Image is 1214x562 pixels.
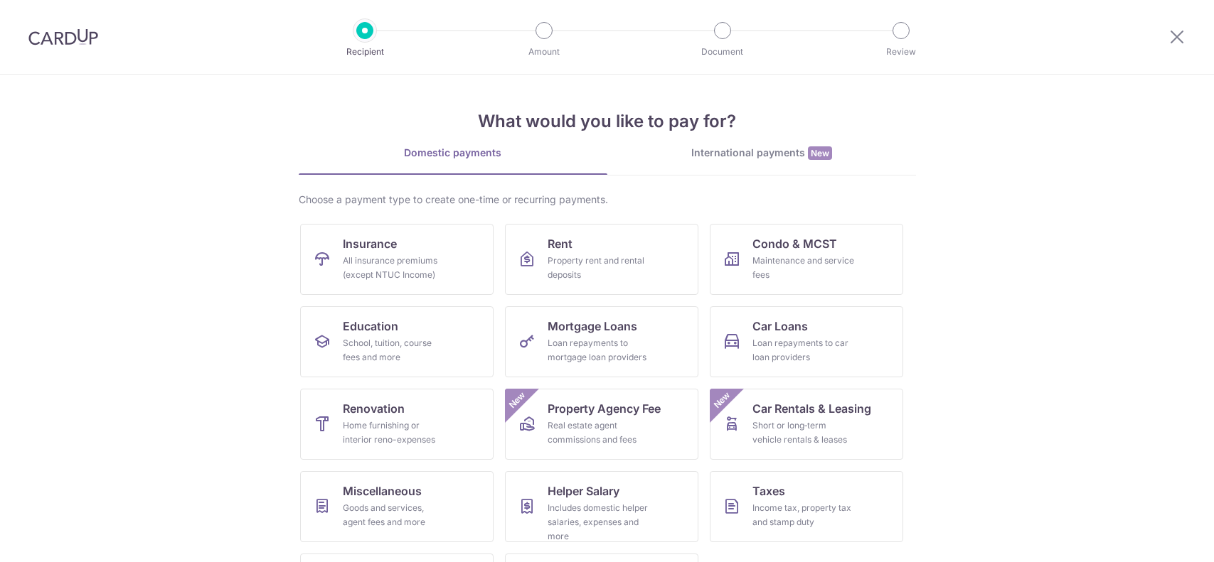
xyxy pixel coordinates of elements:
div: Loan repayments to car loan providers [752,336,855,364]
div: International payments [607,146,916,161]
a: RentProperty rent and rental deposits [505,224,698,295]
div: Income tax, property tax and stamp duty [752,501,855,529]
p: Recipient [312,45,417,59]
a: MiscellaneousGoods and services, agent fees and more [300,471,494,542]
a: RenovationHome furnishing or interior reno-expenses [300,389,494,460]
div: Loan repayments to mortgage loan providers [548,336,650,364]
span: Car Loans [752,318,808,335]
span: Property Agency Fee [548,400,661,417]
a: EducationSchool, tuition, course fees and more [300,306,494,377]
div: School, tuition, course fees and more [343,336,445,364]
a: Mortgage LoansLoan repayments to mortgage loan providers [505,306,698,377]
div: Choose a payment type to create one-time or recurring payments. [299,193,916,207]
div: All insurance premiums (except NTUC Income) [343,254,445,282]
span: New [808,146,832,160]
div: Maintenance and service fees [752,254,855,282]
a: Helper SalaryIncludes domestic helper salaries, expenses and more [505,471,698,542]
span: New [710,389,733,412]
a: TaxesIncome tax, property tax and stamp duty [710,471,903,542]
span: Helper Salary [548,482,619,499]
img: CardUp [28,28,98,45]
p: Review [848,45,954,59]
h4: What would you like to pay for? [299,109,916,134]
span: Condo & MCST [752,235,837,252]
a: Car Rentals & LeasingShort or long‑term vehicle rentals & leasesNew [710,389,903,460]
div: Home furnishing or interior reno-expenses [343,418,445,447]
span: Education [343,318,398,335]
span: Car Rentals & Leasing [752,400,871,417]
a: Car LoansLoan repayments to car loan providers [710,306,903,377]
span: New [505,389,528,412]
a: InsuranceAll insurance premiums (except NTUC Income) [300,224,494,295]
p: Amount [491,45,597,59]
div: Goods and services, agent fees and more [343,501,445,529]
a: Property Agency FeeReal estate agent commissions and feesNew [505,389,698,460]
span: Rent [548,235,573,252]
span: Insurance [343,235,397,252]
span: Renovation [343,400,405,417]
div: Includes domestic helper salaries, expenses and more [548,501,650,544]
p: Document [670,45,775,59]
span: Taxes [752,482,785,499]
div: Short or long‑term vehicle rentals & leases [752,418,855,447]
span: Miscellaneous [343,482,422,499]
div: Property rent and rental deposits [548,254,650,282]
div: Real estate agent commissions and fees [548,418,650,447]
div: Domestic payments [299,146,607,160]
span: Mortgage Loans [548,318,637,335]
a: Condo & MCSTMaintenance and service fees [710,224,903,295]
